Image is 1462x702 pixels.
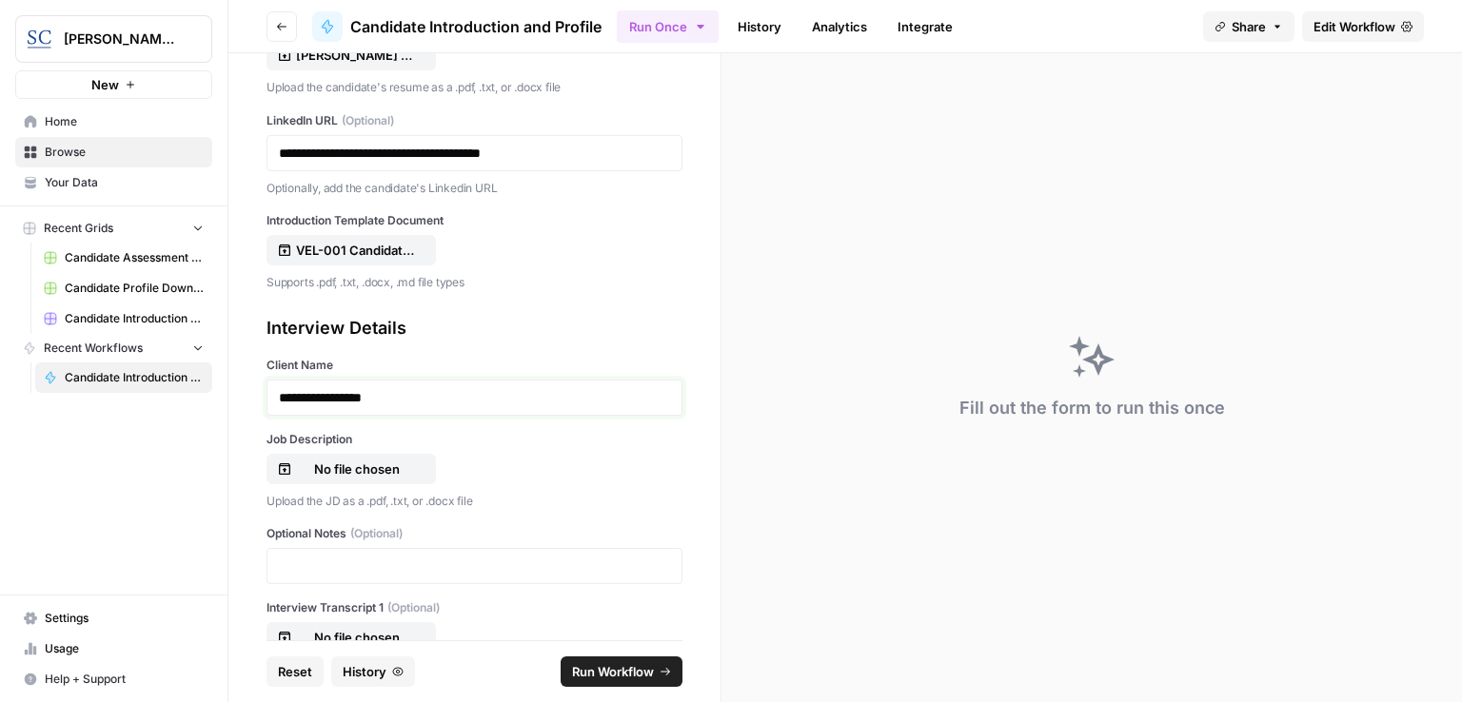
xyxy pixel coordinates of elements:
[267,78,682,97] p: Upload the candidate's resume as a .pdf, .txt, or .docx file
[1302,11,1424,42] a: Edit Workflow
[267,235,436,265] button: VEL-001 Candidate Introduction Template.docx
[44,220,113,237] span: Recent Grids
[267,454,436,484] button: No file chosen
[15,15,212,63] button: Workspace: Stanton Chase Nashville
[15,214,212,243] button: Recent Grids
[65,249,204,266] span: Candidate Assessment Download Sheet
[45,174,204,191] span: Your Data
[343,662,386,681] span: History
[35,303,212,334] a: Candidate Introduction Download Sheet
[1232,17,1266,36] span: Share
[267,431,682,448] label: Job Description
[1314,17,1395,36] span: Edit Workflow
[44,340,143,357] span: Recent Workflows
[15,603,212,634] a: Settings
[267,357,682,374] label: Client Name
[45,113,204,130] span: Home
[267,179,682,198] p: Optionally, add the candidate's Linkedin URL
[45,671,204,688] span: Help + Support
[296,46,418,65] p: [PERSON_NAME] Resume.pdf
[726,11,793,42] a: History
[350,15,602,38] span: Candidate Introduction and Profile
[91,75,119,94] span: New
[267,599,682,616] label: Interview Transcript 1
[617,10,719,43] button: Run Once
[15,634,212,664] a: Usage
[959,395,1225,421] div: Fill out the form to run this once
[572,662,654,681] span: Run Workflow
[267,525,682,542] label: Optional Notes
[15,167,212,198] a: Your Data
[65,280,204,297] span: Candidate Profile Download Sheet
[65,310,204,327] span: Candidate Introduction Download Sheet
[15,70,212,99] button: New
[312,11,602,42] a: Candidate Introduction and Profile
[22,22,56,56] img: Stanton Chase Nashville Logo
[342,112,394,129] span: (Optional)
[15,664,212,694] button: Help + Support
[15,137,212,167] a: Browse
[387,599,440,616] span: (Optional)
[35,273,212,303] a: Candidate Profile Download Sheet
[45,610,204,627] span: Settings
[45,640,204,657] span: Usage
[35,362,212,393] a: Candidate Introduction and Profile
[64,29,179,49] span: [PERSON_NAME] [GEOGRAPHIC_DATA]
[15,107,212,137] a: Home
[1203,11,1294,42] button: Share
[267,492,682,511] p: Upload the JD as a .pdf, .txt, or .docx file
[267,112,682,129] label: LinkedIn URL
[331,656,415,687] button: History
[800,11,879,42] a: Analytics
[296,459,418,478] p: No file chosen
[35,243,212,273] a: Candidate Assessment Download Sheet
[278,662,312,681] span: Reset
[267,315,682,341] div: Interview Details
[65,369,204,386] span: Candidate Introduction and Profile
[15,334,212,362] button: Recent Workflows
[561,656,682,687] button: Run Workflow
[886,11,964,42] a: Integrate
[267,40,436,70] button: [PERSON_NAME] Resume.pdf
[45,144,204,161] span: Browse
[350,525,403,542] span: (Optional)
[296,241,418,260] p: VEL-001 Candidate Introduction Template.docx
[267,273,682,292] p: Supports .pdf, .txt, .docx, .md file types
[267,622,436,653] button: No file chosen
[267,212,682,229] label: Introduction Template Document
[296,628,418,647] p: No file chosen
[267,656,324,687] button: Reset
